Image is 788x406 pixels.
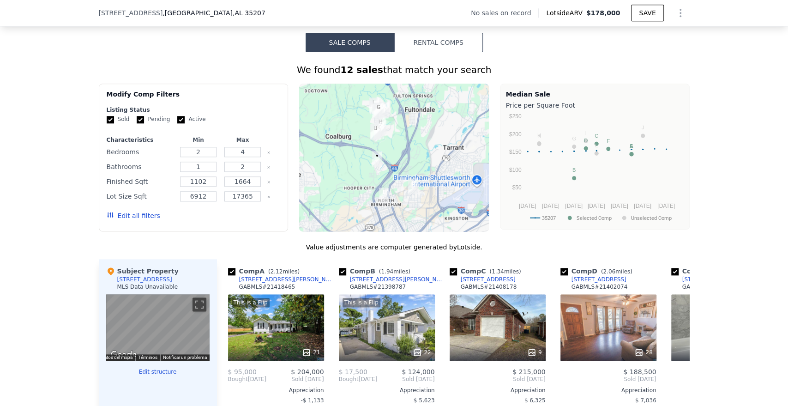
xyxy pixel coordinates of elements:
[301,397,324,404] span: -$ 1,133
[375,268,414,275] span: ( miles)
[228,387,324,394] div: Appreciation
[486,268,524,275] span: ( miles)
[267,195,271,199] button: Clear
[239,276,335,283] div: [STREET_ADDRESS][PERSON_NAME]
[537,133,541,139] text: K
[512,184,521,191] text: $50
[107,160,174,173] div: Bathrooms
[106,267,179,276] div: Subject Property
[228,376,267,383] div: [DATE]
[587,202,605,209] text: [DATE]
[595,133,598,138] text: C
[631,5,663,21] button: SAVE
[509,113,521,120] text: $250
[607,138,610,143] text: F
[340,64,383,75] strong: 12 sales
[138,355,157,360] a: Términos (se abre en una nueva pestaña)
[572,167,575,173] text: B
[107,90,281,106] div: Modify Comp Filters
[524,397,546,404] span: $ 6,325
[546,8,586,18] span: Lotside ARV
[572,136,576,141] text: G
[595,142,597,148] text: L
[506,112,684,227] svg: A chart.
[542,215,556,221] text: 35207
[178,136,218,144] div: Min
[585,130,586,135] text: I
[506,90,684,99] div: Median Sale
[99,8,163,18] span: [STREET_ADDRESS]
[108,349,139,361] img: Google
[106,294,210,361] div: Mapa
[372,151,382,167] div: 4800 Smithfield Dr N
[228,368,257,376] span: $ 95,000
[369,97,379,113] div: 3035 Kathy Ln
[571,283,628,291] div: GABMLS # 21402074
[461,283,517,291] div: GABMLS # 21408178
[192,297,206,311] button: Cambiar a la vista en pantalla completa
[560,276,626,283] a: [STREET_ADDRESS]
[634,348,652,357] div: 28
[518,202,536,209] text: [DATE]
[101,354,132,361] button: Datos del mapa
[162,8,265,18] span: , [GEOGRAPHIC_DATA]
[577,215,612,221] text: Selected Comp
[267,180,271,184] button: Clear
[641,125,644,130] text: J
[228,267,303,276] div: Comp A
[565,202,583,209] text: [DATE]
[671,276,737,283] a: [STREET_ADDRESS]
[339,368,367,376] span: $ 17,500
[107,116,114,123] input: Sold
[631,215,672,221] text: Unselected Comp
[379,188,389,203] div: 2312 32nd Ave N
[537,133,541,138] text: H
[137,116,144,123] input: Pending
[107,106,281,114] div: Listing Status
[560,387,656,394] div: Appreciation
[402,368,434,376] span: $ 124,000
[376,120,386,135] div: 3061 Summit Dr
[117,283,178,291] div: MLS Data Unavailable
[506,99,684,112] div: Price per Square Foot
[682,276,737,283] div: [STREET_ADDRESS]
[339,267,414,276] div: Comp B
[635,397,656,404] span: $ 7,036
[586,9,620,17] span: $178,000
[541,202,559,209] text: [DATE]
[177,116,185,123] input: Active
[379,102,389,117] div: 2609 Walker St
[106,368,210,376] button: Edit structure
[492,268,504,275] span: 1.34
[107,136,174,144] div: Characteristics
[350,283,406,291] div: GABMLS # 21398787
[370,98,380,114] div: 3028 Kathy Ln
[571,276,626,283] div: [STREET_ADDRESS]
[107,115,130,123] label: Sold
[374,123,384,139] div: 2978 Summit Dr
[339,376,359,383] span: Bought
[381,268,393,275] span: 1.94
[509,131,521,138] text: $200
[306,33,394,52] button: Sale Comps
[657,202,675,209] text: [DATE]
[291,368,324,376] span: $ 204,000
[137,115,170,123] label: Pending
[610,202,628,209] text: [DATE]
[450,276,516,283] a: [STREET_ADDRESS]
[603,268,615,275] span: 2.06
[302,348,320,357] div: 21
[461,276,516,283] div: [STREET_ADDRESS]
[560,376,656,383] span: Sold [DATE]
[232,298,270,307] div: This is a Flip
[377,376,434,383] span: Sold [DATE]
[271,268,283,275] span: 2.12
[408,178,418,194] div: 3613 Fred L Shuttlesworth Dr
[108,349,139,361] a: Abre esta zona en Google Maps (se abre en una nueva ventana)
[623,368,656,376] span: $ 188,500
[375,117,385,133] div: 528 Summit Cir
[117,276,172,283] div: [STREET_ADDRESS]
[350,276,446,283] div: [STREET_ADDRESS][PERSON_NAME]
[413,348,431,357] div: 22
